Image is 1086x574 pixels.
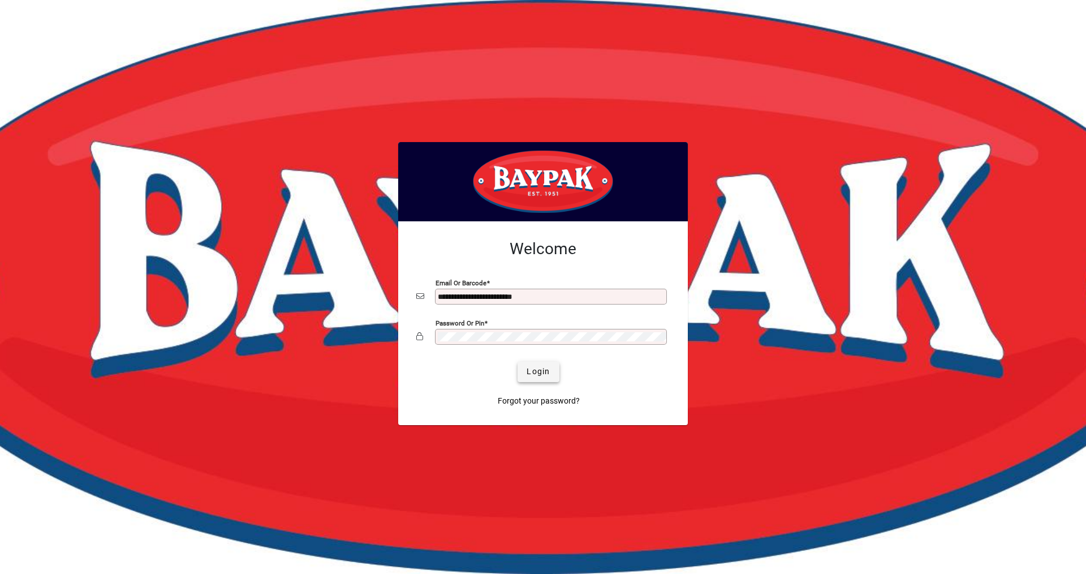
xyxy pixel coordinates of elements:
[518,362,559,382] button: Login
[436,319,484,327] mat-label: Password or Pin
[436,279,486,286] mat-label: Email or Barcode
[498,395,580,407] span: Forgot your password?
[493,391,584,412] a: Forgot your password?
[416,239,670,259] h2: Welcome
[527,366,550,378] span: Login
